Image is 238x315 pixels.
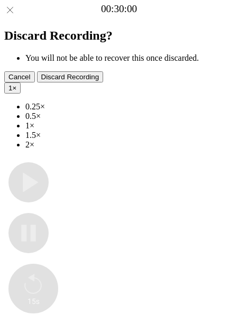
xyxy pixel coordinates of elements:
[4,82,21,94] button: 1×
[25,131,234,140] li: 1.5×
[25,121,234,131] li: 1×
[4,71,35,82] button: Cancel
[101,3,137,15] a: 00:30:00
[8,84,12,92] span: 1
[25,140,234,150] li: 2×
[25,102,234,112] li: 0.25×
[37,71,104,82] button: Discard Recording
[25,112,234,121] li: 0.5×
[25,53,234,63] li: You will not be able to recover this once discarded.
[4,29,234,43] h2: Discard Recording?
